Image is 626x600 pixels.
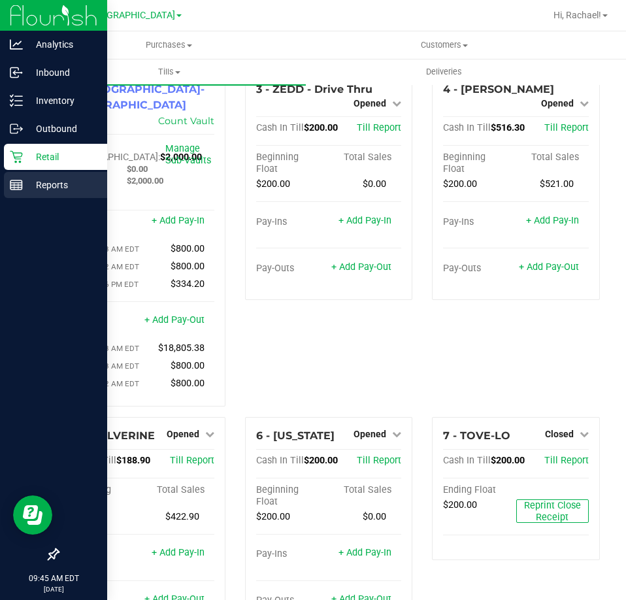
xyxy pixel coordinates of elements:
span: 3 - ZEDD - Drive Thru [256,83,372,95]
span: $2,000.00 [127,176,163,186]
span: $200.00 [443,499,477,510]
span: Cash In Till [256,455,304,466]
span: Customers [307,39,581,51]
span: Deliveries [408,66,480,78]
iframe: Resource center [13,495,52,535]
a: Till Report [544,455,589,466]
a: + Add Pay-In [338,547,391,558]
div: Pay-Ins [443,216,516,228]
div: Pay-Ins [256,548,329,560]
span: Opened [541,98,574,108]
a: Till Report [544,122,589,133]
span: $800.00 [171,243,205,254]
span: 4 - [PERSON_NAME] [443,83,554,95]
span: Opened [167,429,199,439]
div: Total Sales [329,152,401,163]
a: Till Report [357,455,401,466]
a: + Add Pay-In [152,547,205,558]
a: + Add Pay-Out [519,261,579,273]
a: + Add Pay-In [152,215,205,226]
span: $2,000.00 [160,152,202,163]
span: $200.00 [491,455,525,466]
div: Total Sales [329,484,401,496]
a: Tills [31,58,306,86]
span: Opened [354,98,386,108]
a: Till Report [357,122,401,133]
span: $0.00 [127,164,148,174]
span: $334.20 [171,278,205,290]
span: $18,805.38 [158,342,205,354]
span: $200.00 [256,178,290,190]
p: Reports [23,177,101,193]
a: Deliveries [306,58,582,86]
p: Inbound [23,65,101,80]
p: Analytics [23,37,101,52]
span: Purchases [31,39,306,51]
span: Hi, Rachael! [553,10,601,20]
div: Beginning Float [256,484,329,508]
inline-svg: Analytics [10,38,23,51]
a: Till Report [170,455,214,466]
div: Pay-Ins [256,216,329,228]
span: $521.00 [540,178,574,190]
span: $0.00 [363,511,386,522]
div: Beginning Float [256,152,329,175]
span: 5 - WOLVERINE [69,429,155,442]
span: $188.90 [116,455,150,466]
span: $200.00 [304,122,338,133]
inline-svg: Reports [10,178,23,192]
span: $422.90 [165,511,199,522]
inline-svg: Inventory [10,94,23,107]
span: Cash In Till [256,122,304,133]
div: Total Sales [516,152,589,163]
a: Customers [306,31,582,59]
span: Cash In Till [443,122,491,133]
span: Reprint Close Receipt [524,500,581,523]
p: [DATE] [6,584,101,594]
span: $200.00 [304,455,338,466]
span: $516.30 [491,122,525,133]
a: + Add Pay-In [526,215,579,226]
inline-svg: Retail [10,150,23,163]
span: 7 - TOVE-LO [443,429,510,442]
span: [GEOGRAPHIC_DATA] [86,10,175,21]
p: Outbound [23,121,101,137]
span: $0.00 [363,178,386,190]
inline-svg: Inbound [10,66,23,79]
span: 6 - [US_STATE] [256,429,335,442]
span: $200.00 [256,511,290,522]
a: + Add Pay-In [338,215,391,226]
span: $800.00 [171,378,205,389]
div: Pay-Outs [256,263,329,275]
span: $800.00 [171,360,205,371]
div: Ending Float [443,484,516,496]
p: Retail [23,149,101,165]
button: Reprint Close Receipt [516,499,589,523]
p: 09:45 AM EDT [6,573,101,584]
span: Cash In [GEOGRAPHIC_DATA]: [69,140,160,163]
span: $200.00 [443,178,477,190]
span: $800.00 [171,261,205,272]
span: Tills [32,66,306,78]
a: + Add Pay-Out [331,261,391,273]
div: Beginning Float [443,152,516,175]
p: Inventory [23,93,101,108]
span: Closed [545,429,574,439]
a: Count Vault [158,115,214,127]
div: Pay-Outs [443,263,516,275]
a: + Add Pay-Out [144,314,205,325]
div: Total Sales [141,484,214,496]
a: Purchases [31,31,306,59]
span: Opened [354,429,386,439]
inline-svg: Outbound [10,122,23,135]
span: Cash In Till [443,455,491,466]
a: Manage Sub-Vaults [165,143,211,166]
